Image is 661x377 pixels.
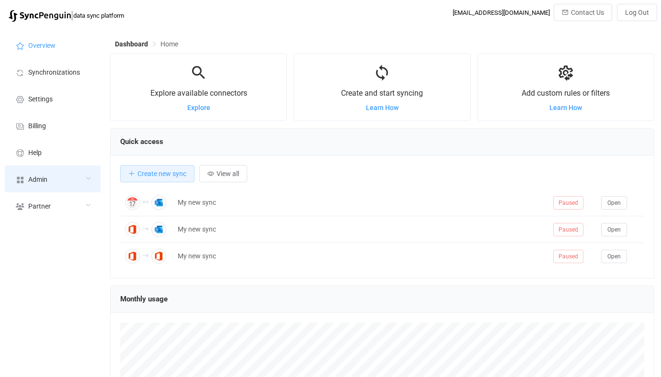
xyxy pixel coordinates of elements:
span: Log Out [625,9,649,16]
span: Paused [553,196,583,210]
div: [EMAIL_ADDRESS][DOMAIN_NAME] [453,9,550,16]
span: Open [607,200,621,206]
a: Overview [5,32,101,58]
span: Contact Us [571,9,604,16]
span: Paused [553,223,583,236]
div: My new sync [173,197,548,208]
span: Settings [28,96,53,103]
span: Open [607,226,621,233]
button: Create new sync [120,165,194,182]
span: Billing [28,122,46,130]
span: Help [28,149,42,157]
a: Learn How [366,104,399,111]
a: |data sync platform [9,9,124,22]
a: Open [601,252,627,260]
span: data sync platform [73,12,124,19]
span: Open [607,253,621,260]
img: syncpenguin.svg [9,10,71,22]
button: Open [601,250,627,263]
button: Contact Us [554,4,612,21]
span: Admin [28,176,47,184]
span: | [71,9,73,22]
button: Log Out [617,4,657,21]
button: View all [199,165,247,182]
span: Overview [28,42,56,50]
span: Monthly usage [120,295,168,303]
span: Explore available connectors [150,89,247,98]
span: Paused [553,250,583,263]
a: Open [601,199,627,206]
span: Add custom rules or filters [522,89,610,98]
button: Open [601,196,627,210]
span: Quick access [120,137,163,146]
img: Apple iCloud Calendar Meetings [125,195,140,210]
a: Billing [5,112,101,139]
img: Outlook Calendar Meetings [151,195,166,210]
span: Create and start syncing [341,89,423,98]
img: Office 365 GAL Contacts [125,249,140,264]
img: Outlook Contacts [151,222,166,237]
a: Settings [5,85,101,112]
span: Home [160,40,178,48]
div: My new sync [173,224,548,235]
a: Learn How [549,104,582,111]
span: Dashboard [115,40,148,48]
a: Open [601,225,627,233]
span: Partner [28,203,51,211]
div: My new sync [173,251,548,262]
span: Create new sync [137,170,186,177]
a: Help [5,139,101,166]
span: Synchronizations [28,69,80,77]
button: Open [601,223,627,236]
img: Office 365 GAL Contacts [125,222,140,237]
a: Synchronizations [5,58,101,85]
div: Breadcrumb [115,41,178,47]
img: Office 365 Contacts [151,249,166,264]
a: Explore [187,104,210,111]
span: View all [217,170,239,177]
